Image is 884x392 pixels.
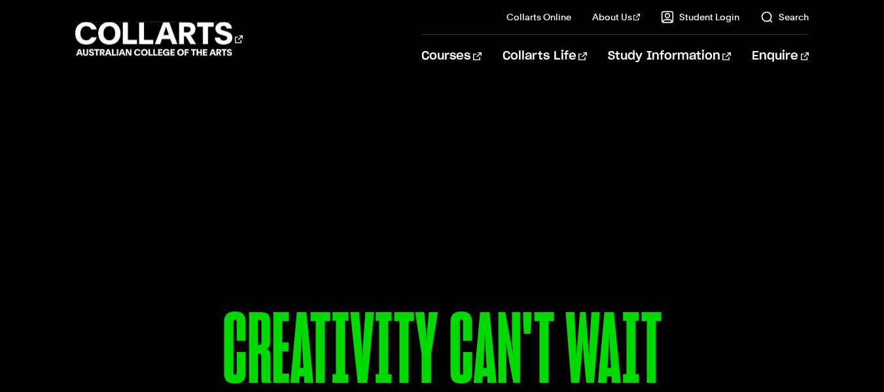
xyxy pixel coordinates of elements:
[592,10,641,24] a: About Us
[503,35,587,78] a: Collarts Life
[752,35,809,78] a: Enquire
[506,10,571,24] a: Collarts Online
[75,20,243,58] div: Go to homepage
[421,35,481,78] a: Courses
[608,35,731,78] a: Study Information
[661,10,739,24] a: Student Login
[760,10,809,24] a: Search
